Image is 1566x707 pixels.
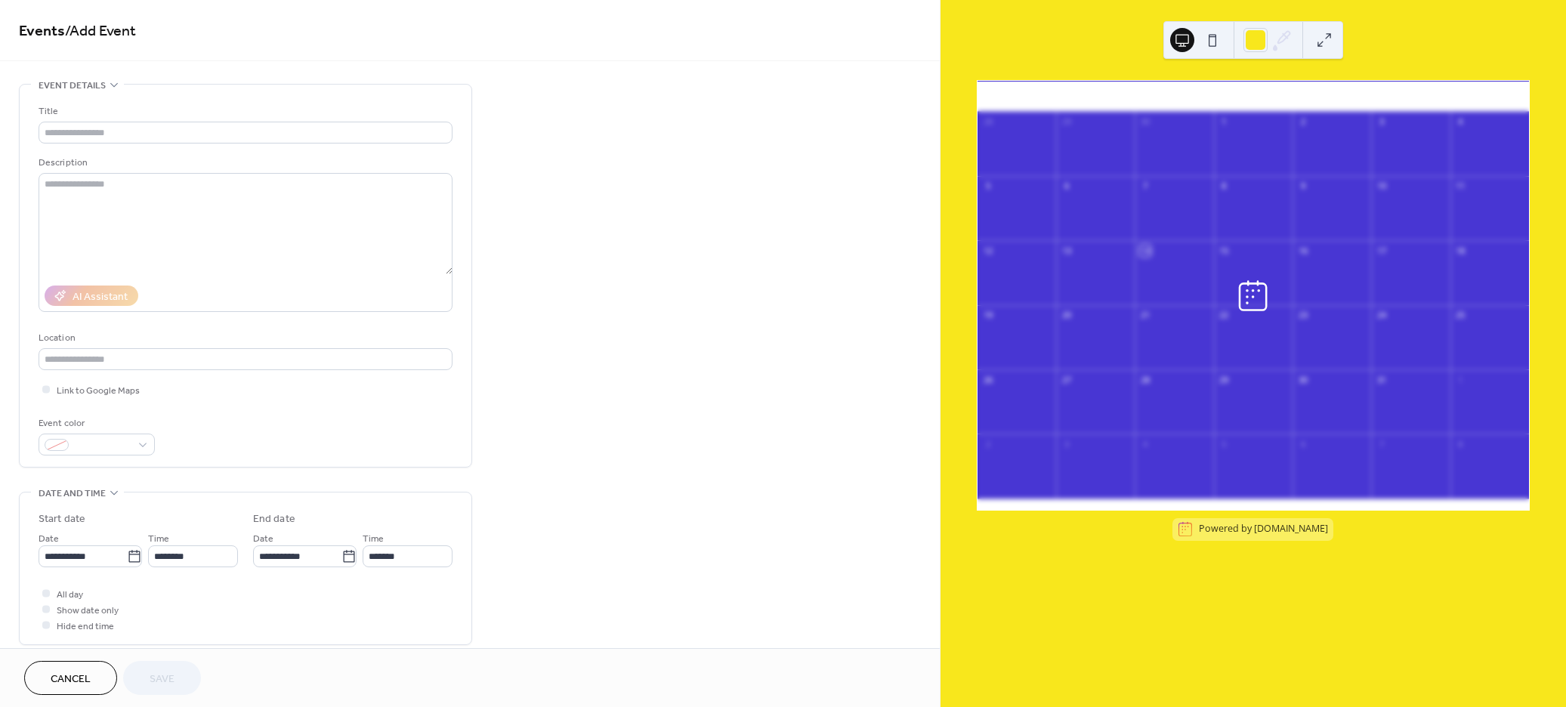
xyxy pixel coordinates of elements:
[1061,181,1072,192] div: 6
[1376,116,1387,128] div: 3
[982,438,993,449] div: 2
[1065,82,1141,112] div: Mon
[1215,82,1291,112] div: Wed
[1455,374,1466,385] div: 1
[1061,310,1072,321] div: 20
[1061,374,1072,385] div: 27
[982,310,993,321] div: 19
[39,415,152,431] div: Event color
[1139,374,1151,385] div: 28
[57,619,114,634] span: Hide end time
[982,374,993,385] div: 26
[1376,438,1387,449] div: 7
[1455,438,1466,449] div: 8
[1139,181,1151,192] div: 7
[1376,310,1387,321] div: 24
[1297,116,1308,128] div: 2
[65,17,136,46] span: / Add Event
[24,661,117,695] button: Cancel
[1297,374,1308,385] div: 30
[1297,310,1308,321] div: 23
[1297,245,1308,256] div: 16
[1219,181,1230,192] div: 8
[1291,82,1367,112] div: Thu
[57,603,119,619] span: Show date only
[39,103,449,119] div: Title
[39,486,106,502] span: Date and time
[1219,116,1230,128] div: 1
[1139,245,1151,256] div: 14
[39,155,449,171] div: Description
[51,671,91,687] span: Cancel
[1455,181,1466,192] div: 11
[1367,82,1442,112] div: Fri
[1297,438,1308,449] div: 6
[363,531,384,547] span: Time
[253,531,273,547] span: Date
[1455,245,1466,256] div: 18
[1254,523,1328,536] a: [DOMAIN_NAME]
[1455,116,1466,128] div: 4
[148,531,169,547] span: Time
[1376,374,1387,385] div: 31
[982,116,993,128] div: 28
[1455,310,1466,321] div: 25
[1139,310,1151,321] div: 21
[1219,310,1230,321] div: 22
[39,511,85,527] div: Start date
[1219,245,1230,256] div: 15
[990,82,1065,112] div: Sun
[1061,438,1072,449] div: 3
[982,181,993,192] div: 5
[57,587,83,603] span: All day
[1061,245,1072,256] div: 13
[1376,181,1387,192] div: 10
[1376,245,1387,256] div: 17
[1297,181,1308,192] div: 9
[1441,82,1517,112] div: Sat
[982,245,993,256] div: 12
[1140,82,1215,112] div: Tue
[1139,116,1151,128] div: 30
[19,17,65,46] a: Events
[253,511,295,527] div: End date
[1139,438,1151,449] div: 4
[1219,374,1230,385] div: 29
[1219,438,1230,449] div: 5
[39,330,449,346] div: Location
[39,531,59,547] span: Date
[39,78,106,94] span: Event details
[57,383,140,399] span: Link to Google Maps
[1061,116,1072,128] div: 29
[1199,523,1328,536] div: Powered by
